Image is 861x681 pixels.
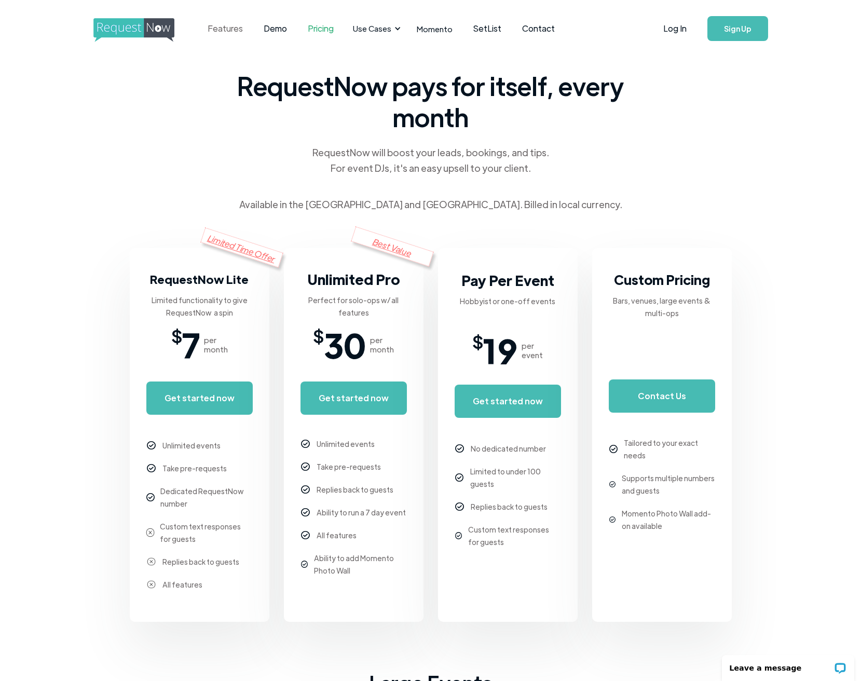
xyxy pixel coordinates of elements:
div: Momento Photo Wall add-on available [622,507,715,532]
img: checkmark [301,485,310,494]
a: Get started now [300,382,407,415]
a: Get started now [455,385,561,418]
a: Sign Up [707,16,768,41]
strong: Custom Pricing [614,271,710,288]
img: checkmark [609,516,616,523]
div: Ability to add Momento Photo Wall [314,552,406,577]
img: checkmark [147,441,156,450]
div: Custom text responses for guests [468,523,561,548]
a: Log In [653,10,697,47]
div: Replies back to guests [162,555,239,568]
a: home [93,18,171,39]
div: All features [162,578,202,591]
div: Perfect for solo-ops w/ all features [300,294,407,319]
img: checkmark [301,508,310,517]
div: Best Value [351,226,434,266]
div: Use Cases [347,12,404,45]
div: per month [370,335,394,354]
div: Custom text responses for guests [160,520,252,545]
div: No dedicated number [471,442,546,455]
a: Pricing [297,12,344,45]
div: RequestNow will boost your leads, bookings, and tips. For event DJs, it's an easy upsell to your ... [311,145,550,176]
div: Replies back to guests [317,483,393,496]
img: checkmark [455,502,464,511]
img: checkmark [301,561,308,567]
div: All features [317,529,357,541]
img: checkmark [609,445,618,453]
img: checkmark [455,473,463,482]
span: 7 [182,329,200,360]
div: Hobbyist or one-off events [460,295,555,307]
div: Limited Time Offer [200,227,283,267]
span: $ [472,335,483,347]
img: checkmark [609,481,616,487]
div: Tailored to your exact needs [624,437,715,461]
div: Limited functionality to give RequestNow a spin [146,294,253,319]
div: Limited to under 100 guests [470,465,561,490]
div: Replies back to guests [471,500,548,513]
img: checkmark [455,444,464,453]
a: Features [197,12,253,45]
span: $ [313,329,324,342]
a: Get started now [146,382,253,415]
a: Demo [253,12,297,45]
strong: Pay Per Event [461,271,554,289]
div: per event [522,341,543,360]
img: checkmark [301,440,310,448]
div: Unlimited events [317,438,375,450]
h3: RequestNow Lite [150,269,249,290]
div: Take pre-requests [162,462,227,474]
div: Use Cases [353,23,391,34]
img: checkmark [301,531,310,540]
div: Unlimited events [162,439,221,452]
a: Contact Us [609,379,715,413]
img: checkmark [146,493,155,501]
img: checkmark [455,532,462,539]
div: Available in the [GEOGRAPHIC_DATA] and [GEOGRAPHIC_DATA]. Billed in local currency. [239,197,622,212]
span: 19 [483,335,517,366]
span: $ [171,329,182,342]
div: Bars, venues, large events & multi-ops [609,294,715,319]
a: SetList [463,12,512,45]
h3: Unlimited Pro [307,269,400,290]
img: requestnow logo [93,18,194,42]
img: checkmark [147,464,156,473]
span: RequestNow pays for itself, every month [234,70,628,132]
div: Ability to run a 7 day event [317,506,406,519]
div: per month [204,335,228,354]
a: Contact [512,12,565,45]
img: checkmark [146,528,155,537]
div: Dedicated RequestNow number [160,485,252,510]
img: checkmark [147,557,156,566]
div: Take pre-requests [317,460,381,473]
a: Momento [406,13,463,44]
img: checkmark [301,462,310,471]
span: 30 [324,329,366,360]
div: Supports multiple numbers and guests [622,472,715,497]
iframe: LiveChat chat widget [715,648,861,681]
img: checkmark [147,580,156,589]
